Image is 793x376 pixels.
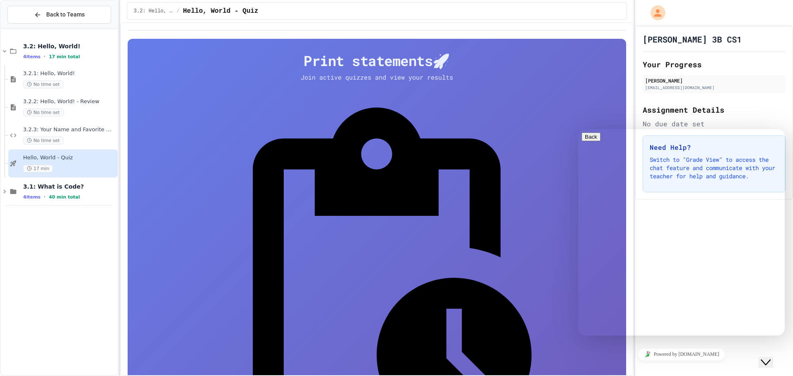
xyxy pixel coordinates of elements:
[44,53,45,60] span: •
[134,8,173,14] span: 3.2: Hello, World!
[23,109,64,116] span: No time set
[23,43,116,50] span: 3.2: Hello, World!
[23,98,116,105] span: 3.2.2: Hello, World! - Review
[44,194,45,200] span: •
[23,154,116,161] span: Hello, World - Quiz
[284,73,470,82] p: Join active quizzes and view your results
[49,194,80,200] span: 40 min total
[643,33,742,45] h1: [PERSON_NAME] 3B CS1
[23,183,116,190] span: 3.1: What is Code?
[23,126,116,133] span: 3.2.3: Your Name and Favorite Movie
[645,85,783,91] div: [EMAIL_ADDRESS][DOMAIN_NAME]
[643,119,786,129] div: No due date set
[642,3,667,22] div: My Account
[183,6,258,16] span: Hello, World - Quiz
[23,70,116,77] span: 3.2.1: Hello, World!
[177,8,180,14] span: /
[46,10,85,19] span: Back to Teams
[578,129,785,336] iframe: chat widget
[758,343,785,368] iframe: chat widget
[23,54,40,59] span: 4 items
[23,165,53,173] span: 17 min
[7,6,111,24] button: Back to Teams
[49,54,80,59] span: 17 min total
[191,52,563,69] h4: Print statements 🚀
[643,59,786,70] h2: Your Progress
[23,137,64,144] span: No time set
[645,77,783,84] div: [PERSON_NAME]
[643,104,786,116] h2: Assignment Details
[578,345,785,364] iframe: chat widget
[23,80,64,88] span: No time set
[23,194,40,200] span: 4 items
